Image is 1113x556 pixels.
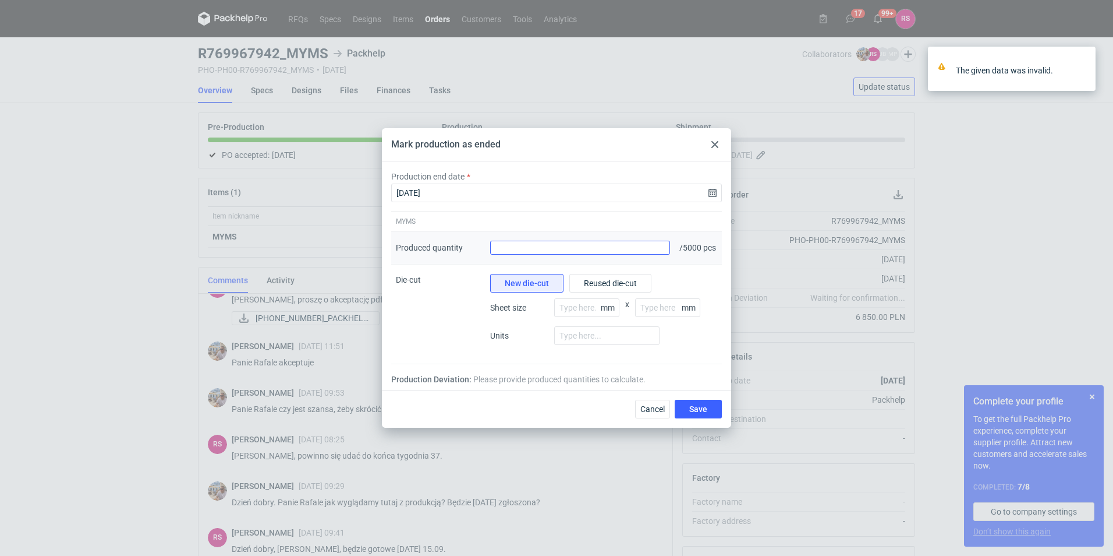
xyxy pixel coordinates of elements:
[584,279,637,287] span: Reused die-cut
[569,274,651,293] button: Reused die-cut
[490,330,548,342] span: Units
[625,298,629,326] span: x
[601,303,619,312] p: mm
[675,400,722,418] button: Save
[396,217,416,226] span: MYMS
[391,138,501,151] div: Mark production as ended
[505,279,549,287] span: New die-cut
[554,326,660,345] input: Type here...
[490,302,548,314] span: Sheet size
[1078,64,1086,76] button: close
[956,65,1078,76] div: The given data was invalid.
[682,303,700,312] p: mm
[391,171,465,182] label: Production end date
[391,374,722,385] div: Production Deviation:
[675,231,722,265] div: / 5000 pcs
[473,374,646,385] span: Please provide produced quantities to calculate.
[490,274,563,293] button: New die-cut
[689,405,707,413] span: Save
[391,265,485,364] div: Die-cut
[635,298,700,317] input: Type here...
[396,242,463,254] div: Produced quantity
[554,298,619,317] input: Type here...
[640,405,665,413] span: Cancel
[635,400,670,418] button: Cancel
